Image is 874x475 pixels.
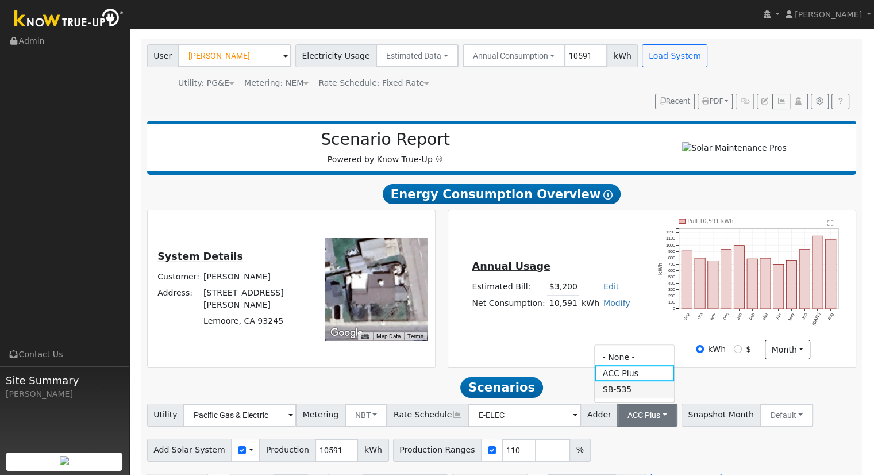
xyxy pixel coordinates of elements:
text: [DATE] [812,312,822,327]
text: Nov [709,312,717,321]
rect: onclick="" [813,236,823,309]
h2: Scenario Report [159,130,612,150]
text: 500 [668,274,675,279]
td: kWh [579,295,601,312]
text: kWh [658,262,664,275]
span: Snapshot Month [682,404,761,427]
rect: onclick="" [695,258,705,309]
span: Production [259,439,315,462]
rect: onclick="" [773,264,784,309]
button: month [765,340,810,359]
span: kWh [607,44,638,67]
td: [STREET_ADDRESS][PERSON_NAME] [202,285,309,313]
button: Edit User [757,94,773,110]
button: Recent [655,94,695,110]
input: Select a Rate Schedule [468,404,581,427]
div: Powered by Know True-Up ® [153,130,618,166]
span: Rate Schedule [387,404,468,427]
a: Edit [603,282,619,291]
text: 1000 [666,242,675,247]
span: Metering [296,404,345,427]
span: kWh [357,439,388,462]
button: Default [760,404,813,427]
text: Apr [775,312,783,320]
span: Add Solar System [147,439,232,462]
text: Jun [801,312,808,321]
a: - None - [595,349,675,365]
span: Energy Consumption Overview [383,184,621,205]
text: Feb [749,312,756,321]
text: Dec [722,312,730,321]
a: Modify [603,298,630,308]
text: Pull 10,591 kWh [688,218,734,224]
td: Lemoore, CA 93245 [202,313,309,330]
text: 0 [673,306,675,311]
u: Annual Usage [472,261,550,272]
button: Settings [811,94,829,110]
text: Sep [683,312,691,321]
td: Net Consumption: [470,295,547,312]
img: retrieve [60,456,69,465]
img: Know True-Up [9,6,129,32]
span: Utility [147,404,184,427]
text: 1200 [666,229,675,235]
input: Select a Utility [183,404,297,427]
span: [PERSON_NAME] [795,10,862,19]
div: Utility: PG&E [178,77,234,89]
text: 200 [668,293,675,298]
span: Site Summary [6,373,123,388]
button: Multi-Series Graph [772,94,790,110]
button: NBT [345,404,388,427]
span: Scenarios [460,377,542,398]
div: [PERSON_NAME] [6,388,123,400]
text: 900 [668,248,675,254]
span: User [147,44,179,67]
button: Estimated Data [376,44,459,67]
td: Estimated Bill: [470,279,547,296]
a: Terms (opens in new tab) [407,333,423,339]
text: 600 [668,268,675,273]
span: % [569,439,590,462]
text: 300 [668,287,675,292]
span: Alias: None [318,78,429,87]
label: $ [746,343,751,355]
rect: onclick="" [800,249,810,309]
label: kWh [708,343,726,355]
rect: onclick="" [761,258,771,309]
div: Metering: NEM [244,77,309,89]
a: Open this area in Google Maps (opens a new window) [328,325,365,340]
i: Show Help [603,190,613,200]
input: Select a User [178,44,291,67]
rect: onclick="" [682,251,692,309]
rect: onclick="" [787,260,797,309]
text: Aug [827,312,836,321]
td: [PERSON_NAME] [202,269,309,285]
rect: onclick="" [748,259,758,309]
text: May [788,312,796,321]
text: 100 [668,300,675,305]
span: Production Ranges [393,439,482,462]
button: Map Data [376,332,401,340]
img: Solar Maintenance Pros [682,142,786,154]
text: Mar [762,312,770,321]
button: Login As [790,94,807,110]
a: SB-535 [595,381,675,397]
button: Keyboard shortcuts [361,332,369,340]
button: ACC Plus [617,404,677,427]
u: System Details [157,251,243,262]
span: Electricity Usage [295,44,376,67]
button: Annual Consumption [463,44,565,67]
text:  [828,220,834,227]
text: 800 [668,255,675,260]
text: Jan [736,312,743,321]
a: ACC Plus [595,365,675,381]
rect: onclick="" [734,245,745,309]
button: Load System [642,44,707,67]
span: Adder [580,404,618,427]
text: 400 [668,281,675,286]
td: 10,591 [547,295,579,312]
a: Help Link [831,94,849,110]
rect: onclick="" [708,261,718,309]
td: $3,200 [547,279,579,296]
text: 1100 [666,236,675,241]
